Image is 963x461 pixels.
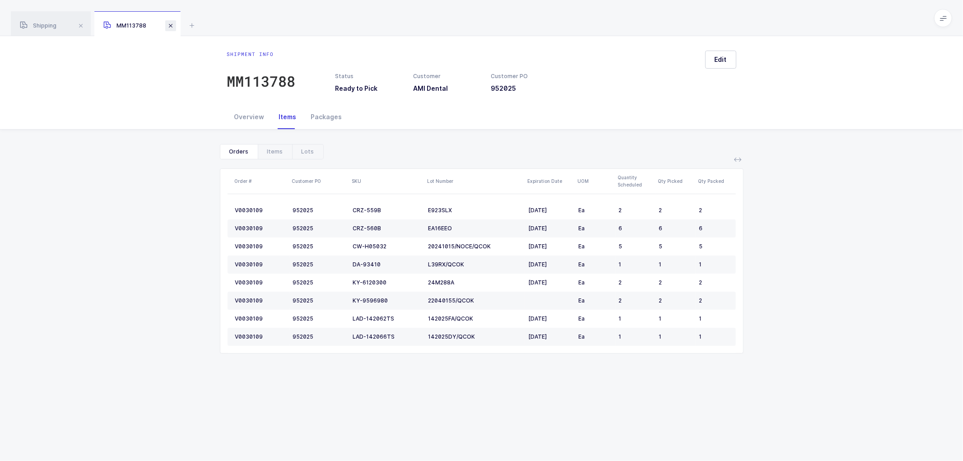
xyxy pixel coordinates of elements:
div: LAD-142062TS [353,315,421,322]
div: Expiration Date [528,177,572,185]
span: Edit [715,55,727,64]
div: [DATE] [529,225,572,232]
div: Customer PO [491,72,558,80]
div: Qty Packed [698,177,733,185]
div: 142025DY/QCOK [428,333,521,340]
div: 22040155/QCOK [428,297,521,304]
div: V0030109 [235,261,286,268]
div: Overview [227,105,272,129]
div: Ea [579,333,612,340]
div: 1 [619,261,652,268]
div: V0030109 [235,243,286,250]
div: CRZ-559B [353,207,421,214]
div: V0030109 [235,297,286,304]
div: Qty Picked [658,177,693,185]
div: KY-6120300 [353,279,421,286]
div: [DATE] [529,261,572,268]
div: 952025 [293,243,346,250]
div: E923SLX [428,207,521,214]
div: 1 [619,315,652,322]
div: 2 [619,207,652,214]
div: DA-93410 [353,261,421,268]
div: 6 [699,225,728,232]
span: Shipping [20,22,56,29]
div: Shipment info [227,51,296,58]
div: Items [258,144,292,159]
div: V0030109 [235,315,286,322]
div: CW-H05032 [353,243,421,250]
div: [DATE] [529,333,572,340]
div: 142025FA/QCOK [428,315,521,322]
div: Packages [304,105,349,129]
div: 952025 [293,225,346,232]
div: 1 [699,333,728,340]
div: Status [335,72,402,80]
button: Edit [705,51,736,69]
div: 2 [619,297,652,304]
div: KY-9596980 [353,297,421,304]
div: 2 [659,279,692,286]
div: 1 [619,333,652,340]
div: Ea [579,297,612,304]
div: [DATE] [529,243,572,250]
div: 5 [699,243,728,250]
div: [DATE] [529,315,572,322]
div: 952025 [293,315,346,322]
div: 952025 [293,279,346,286]
div: 1 [659,315,692,322]
div: Ea [579,261,612,268]
div: 1 [659,333,692,340]
div: [DATE] [529,279,572,286]
div: 2 [699,207,728,214]
div: Ea [579,279,612,286]
div: 952025 [293,297,346,304]
div: Lots [292,144,323,159]
div: V0030109 [235,207,286,214]
div: Order # [235,177,287,185]
div: 952025 [293,207,346,214]
div: 1 [699,261,728,268]
div: 1 [699,315,728,322]
div: Ea [579,243,612,250]
div: 952025 [293,261,346,268]
div: Quantity Scheduled [618,174,653,188]
div: 20241015/NOCE/QCOK [428,243,521,250]
div: 5 [619,243,652,250]
div: 24M288A [428,279,521,286]
div: 952025 [293,333,346,340]
div: Customer PO [292,177,347,185]
div: Lot Number [428,177,522,185]
div: 6 [619,225,652,232]
div: Customer [413,72,480,80]
div: SKU [352,177,422,185]
div: 1 [659,261,692,268]
div: 2 [699,279,728,286]
h3: Ready to Pick [335,84,402,93]
div: 6 [659,225,692,232]
div: Orders [220,144,258,159]
div: 2 [659,297,692,304]
h3: 952025 [491,84,558,93]
div: V0030109 [235,225,286,232]
div: L39RX/QCOK [428,261,521,268]
div: Ea [579,315,612,322]
div: 2 [659,207,692,214]
div: UOM [578,177,613,185]
div: LAD-142066TS [353,333,421,340]
span: MM113788 [103,22,146,29]
div: V0030109 [235,333,286,340]
div: Ea [579,225,612,232]
div: V0030109 [235,279,286,286]
div: 2 [699,297,728,304]
div: Ea [579,207,612,214]
div: Items [272,105,304,129]
div: [DATE] [529,207,572,214]
div: EA16EEO [428,225,521,232]
div: CRZ-560B [353,225,421,232]
h3: AMI Dental [413,84,480,93]
div: 5 [659,243,692,250]
div: 2 [619,279,652,286]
